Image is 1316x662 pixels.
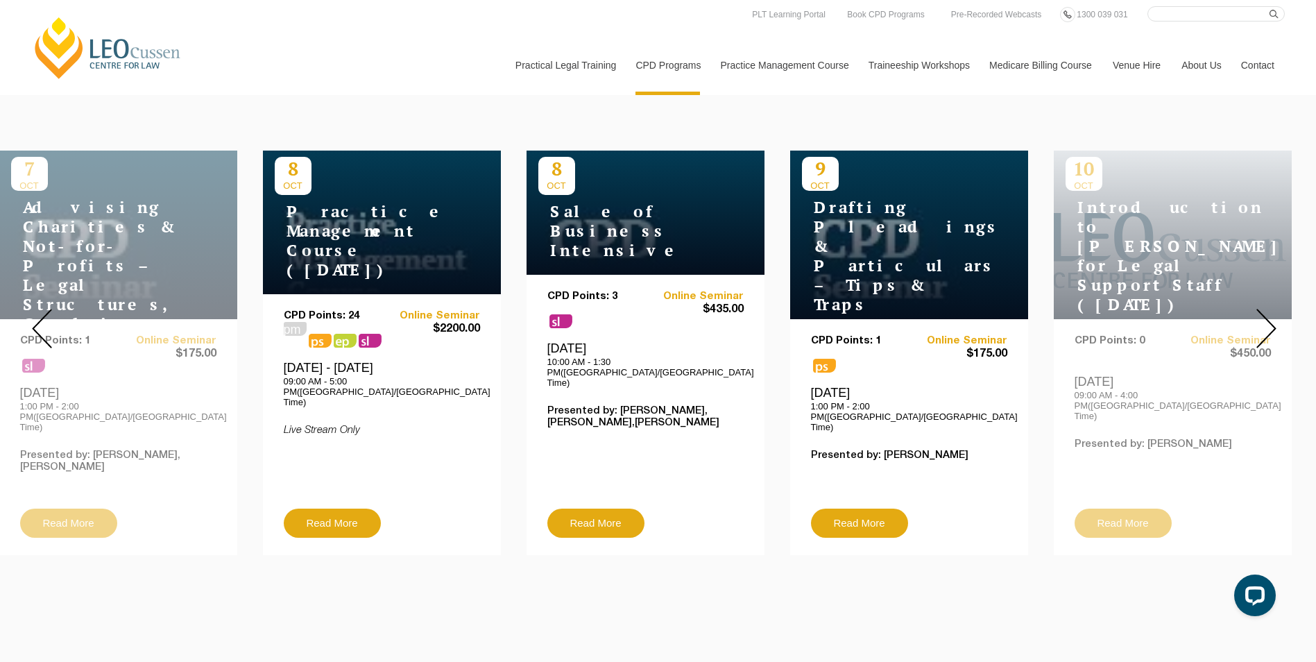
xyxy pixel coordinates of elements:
p: 8 [275,157,311,180]
a: Book CPD Programs [844,7,928,22]
a: Online Seminar [909,335,1007,347]
iframe: LiveChat chat widget [1223,569,1281,627]
a: CPD Programs [625,35,710,95]
a: Read More [811,509,908,538]
span: $175.00 [909,347,1007,362]
span: sl [359,334,382,348]
span: sl [549,314,572,328]
span: OCT [802,180,839,191]
div: [DATE] - [DATE] [284,360,480,407]
span: ps [309,334,332,348]
p: CPD Points: 24 [284,310,382,322]
a: Venue Hire [1102,35,1171,95]
p: Presented by: [PERSON_NAME] [811,450,1007,461]
a: 1300 039 031 [1073,7,1131,22]
h4: Sale of Business Intensive [538,202,712,260]
img: Prev [32,309,52,348]
a: Practical Legal Training [505,35,626,95]
h4: Practice Management Course ([DATE]) [275,202,448,280]
div: [DATE] [547,341,744,388]
a: Traineeship Workshops [858,35,979,95]
a: Online Seminar [382,310,480,322]
p: Presented by: [PERSON_NAME],[PERSON_NAME],[PERSON_NAME] [547,405,744,429]
span: 1300 039 031 [1077,10,1127,19]
a: Read More [284,509,381,538]
p: 1:00 PM - 2:00 PM([GEOGRAPHIC_DATA]/[GEOGRAPHIC_DATA] Time) [811,401,1007,432]
img: Next [1256,309,1276,348]
span: $2200.00 [382,322,480,337]
span: OCT [275,180,311,191]
p: 8 [538,157,575,180]
a: Online Seminar [645,291,744,303]
div: [DATE] [811,385,1007,432]
p: 10:00 AM - 1:30 PM([GEOGRAPHIC_DATA]/[GEOGRAPHIC_DATA] Time) [547,357,744,388]
p: Live Stream Only [284,425,480,436]
span: ps [334,334,357,348]
a: PLT Learning Portal [749,7,829,22]
span: $435.00 [645,303,744,317]
a: Read More [547,509,644,538]
span: ps [813,359,836,373]
a: [PERSON_NAME] Centre for Law [31,15,185,80]
a: Practice Management Course [710,35,858,95]
span: OCT [538,180,575,191]
a: Contact [1231,35,1285,95]
p: CPD Points: 1 [811,335,909,347]
p: CPD Points: 3 [547,291,646,303]
a: Pre-Recorded Webcasts [948,7,1045,22]
p: 9 [802,157,839,180]
span: pm [284,322,307,336]
a: About Us [1171,35,1231,95]
h4: Drafting Pleadings & Particulars – Tips & Traps [802,198,975,314]
p: 09:00 AM - 5:00 PM([GEOGRAPHIC_DATA]/[GEOGRAPHIC_DATA] Time) [284,376,480,407]
a: Medicare Billing Course [979,35,1102,95]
